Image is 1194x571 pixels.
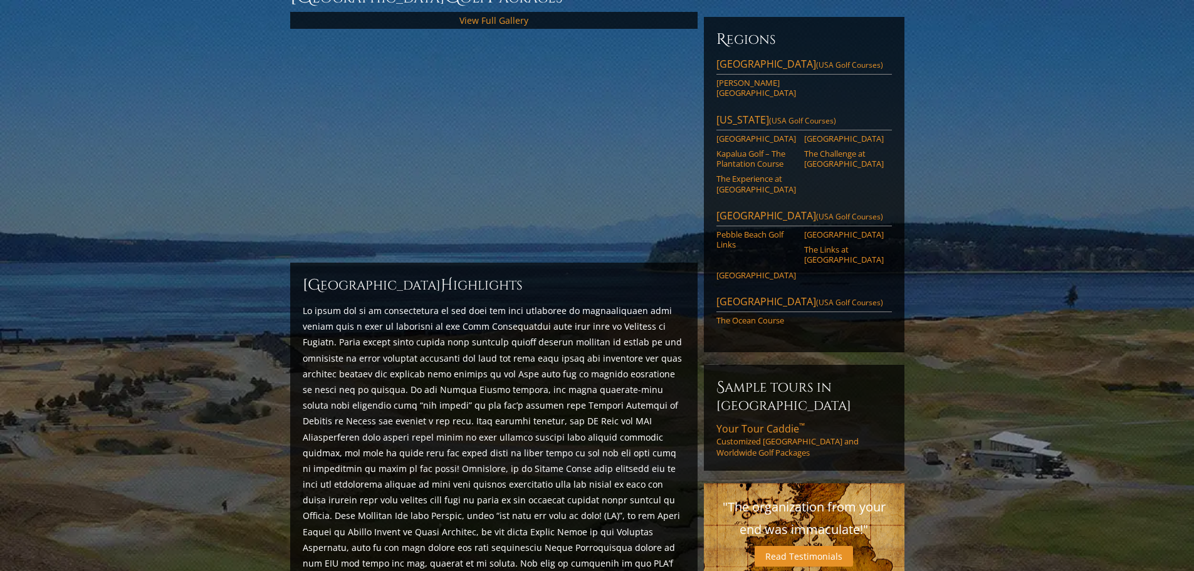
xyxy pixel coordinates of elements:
[816,60,883,70] span: (USA Golf Courses)
[716,422,892,458] a: Your Tour Caddie™Customized [GEOGRAPHIC_DATA] and Worldwide Golf Packages
[755,546,853,567] a: Read Testimonials
[459,14,528,26] a: View Full Gallery
[804,229,884,239] a: [GEOGRAPHIC_DATA]
[716,422,805,436] span: Your Tour Caddie
[816,211,883,222] span: (USA Golf Courses)
[716,134,796,144] a: [GEOGRAPHIC_DATA]
[716,270,796,280] a: [GEOGRAPHIC_DATA]
[716,149,796,169] a: Kapalua Golf – The Plantation Course
[716,29,892,50] h6: Regions
[716,78,796,98] a: [PERSON_NAME][GEOGRAPHIC_DATA]
[716,57,892,75] a: [GEOGRAPHIC_DATA](USA Golf Courses)
[769,115,836,126] span: (USA Golf Courses)
[716,295,892,312] a: [GEOGRAPHIC_DATA](USA Golf Courses)
[716,229,796,250] a: Pebble Beach Golf Links
[716,174,796,194] a: The Experience at [GEOGRAPHIC_DATA]
[716,315,796,325] a: The Ocean Course
[716,113,892,130] a: [US_STATE](USA Golf Courses)
[804,244,884,265] a: The Links at [GEOGRAPHIC_DATA]
[799,421,805,431] sup: ™
[716,496,892,541] p: "The organization from your end was immaculate!"
[303,275,685,295] h2: [GEOGRAPHIC_DATA] ighlights
[716,377,892,414] h6: Sample Tours in [GEOGRAPHIC_DATA]
[816,297,883,308] span: (USA Golf Courses)
[804,134,884,144] a: [GEOGRAPHIC_DATA]
[441,275,453,295] span: H
[804,149,884,169] a: The Challenge at [GEOGRAPHIC_DATA]
[716,209,892,226] a: [GEOGRAPHIC_DATA](USA Golf Courses)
